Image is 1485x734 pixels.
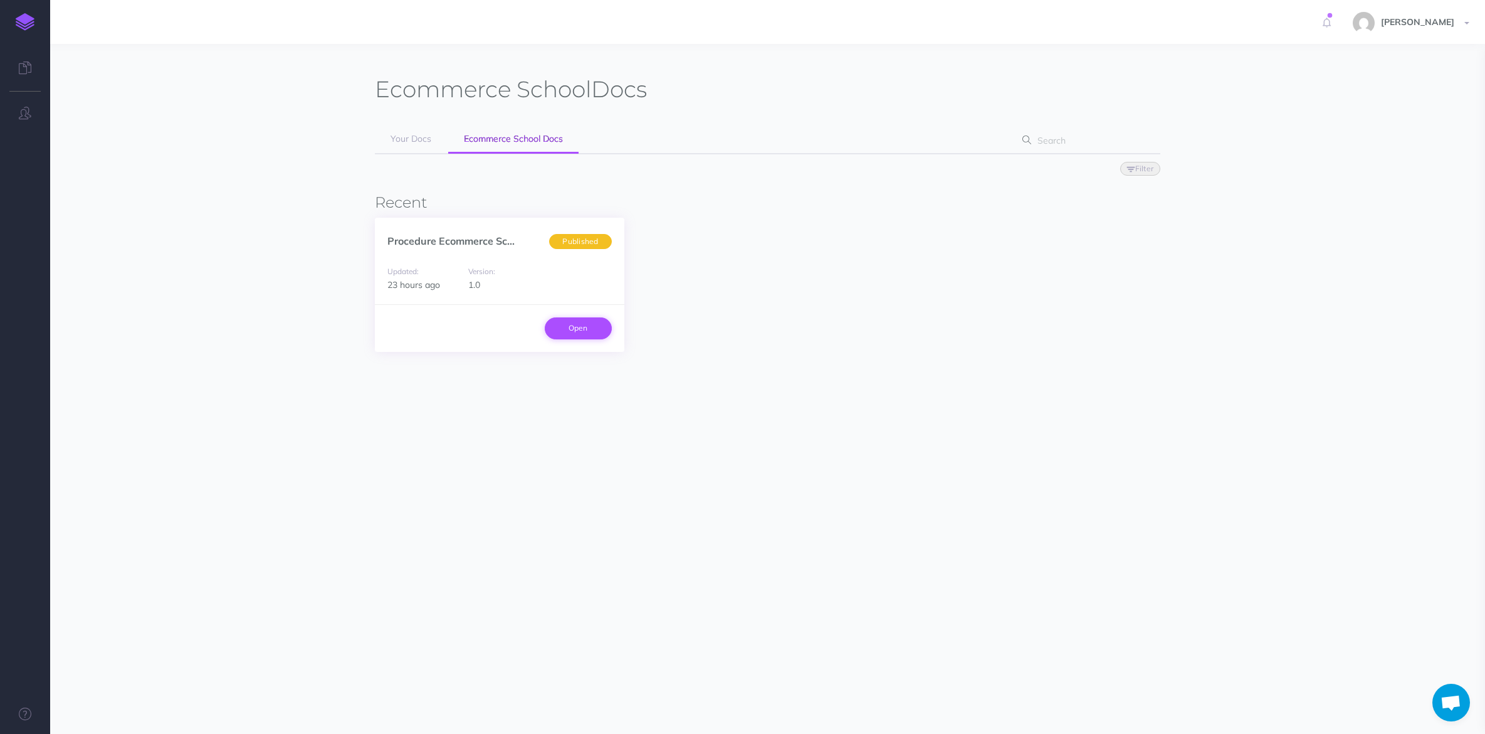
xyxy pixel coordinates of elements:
[1120,162,1160,176] button: Filter
[16,13,34,31] img: logo-mark.svg
[1034,129,1141,152] input: Search
[545,317,612,339] a: Open
[448,125,579,154] a: Ecommerce School Docs
[464,133,563,144] span: Ecommerce School Docs
[375,194,1160,211] h3: Recent
[375,75,591,103] span: Ecommerce School
[387,267,419,276] small: Updated:
[391,133,431,144] span: Your Docs
[468,279,480,290] span: 1.0
[1353,12,1375,34] img: d99d2336baaa83840bf47fc50932f846.jpg
[1375,16,1461,28] span: [PERSON_NAME]
[375,125,447,153] a: Your Docs
[1432,684,1470,721] div: Aprire la chat
[375,75,647,104] h1: Docs
[468,267,495,276] small: Version:
[387,279,440,290] span: 23 hours ago
[387,235,515,247] a: Procedure Ecommerce Sc...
